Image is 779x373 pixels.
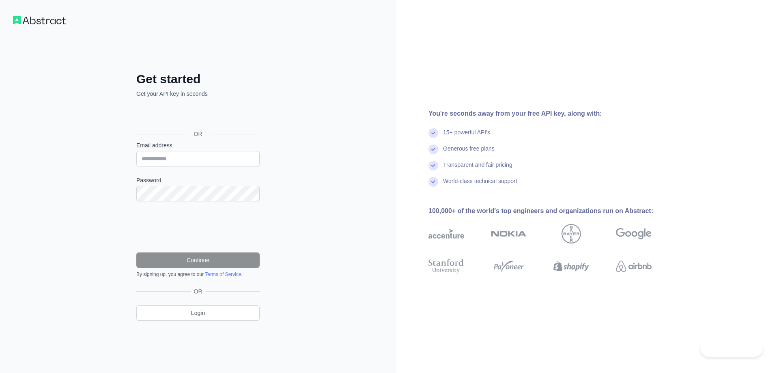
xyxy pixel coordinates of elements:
div: Transparent and fair pricing [443,161,512,177]
div: Se connecter avec Google. S'ouvre dans un nouvel onglet. [136,107,258,125]
a: Terms of Service [205,272,241,277]
a: Login [136,305,260,321]
span: OR [191,287,206,295]
div: World-class technical support [443,177,517,193]
div: 15+ powerful API's [443,128,490,144]
button: Continue [136,252,260,268]
img: check mark [428,128,438,138]
img: nokia [491,224,527,244]
img: accenture [428,224,464,244]
iframe: Toggle Customer Support [700,340,763,357]
iframe: Bouton "Se connecter avec Google" [132,107,262,125]
label: Email address [136,141,260,149]
h2: Get started [136,72,260,86]
img: Workflow [13,16,66,24]
img: check mark [428,161,438,170]
img: shopify [553,257,589,275]
img: bayer [562,224,581,244]
img: google [616,224,652,244]
label: Password [136,176,260,184]
span: OR [187,130,209,138]
img: stanford university [428,257,464,275]
img: check mark [428,177,438,187]
div: 100,000+ of the world's top engineers and organizations run on Abstract: [428,206,678,216]
div: Generous free plans [443,144,495,161]
div: By signing up, you agree to our . [136,271,260,278]
img: airbnb [616,257,652,275]
iframe: reCAPTCHA [136,211,260,243]
img: payoneer [491,257,527,275]
p: Get your API key in seconds [136,90,260,98]
div: You're seconds away from your free API key, along with: [428,109,678,119]
img: check mark [428,144,438,154]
